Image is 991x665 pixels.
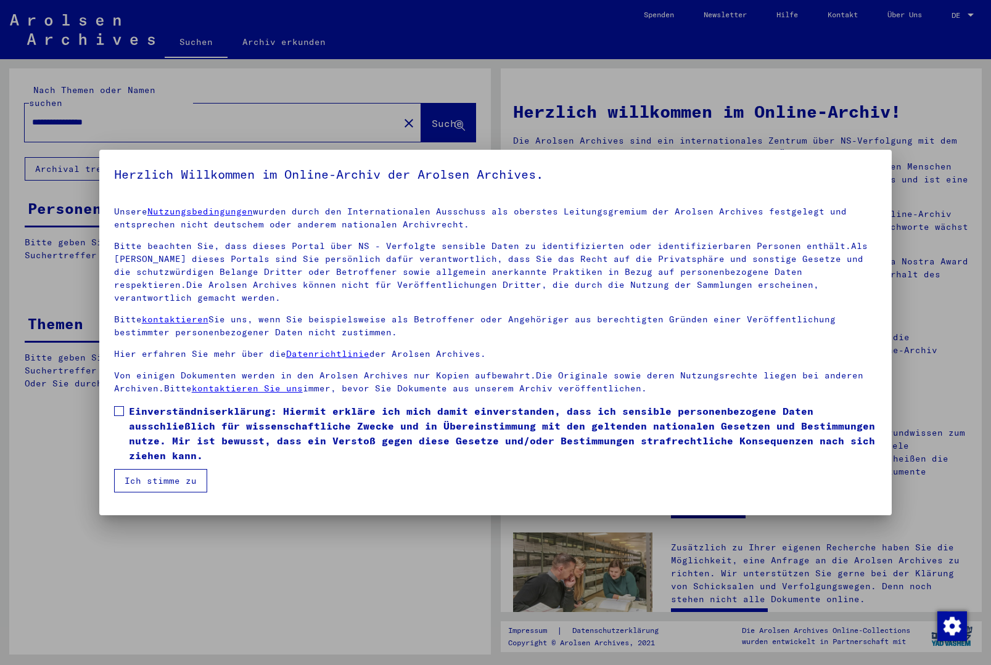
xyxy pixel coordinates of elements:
a: kontaktieren Sie uns [192,383,303,394]
p: Unsere wurden durch den Internationalen Ausschuss als oberstes Leitungsgremium der Arolsen Archiv... [114,205,878,231]
a: Datenrichtlinie [286,348,369,359]
p: Hier erfahren Sie mehr über die der Arolsen Archives. [114,348,878,361]
a: Nutzungsbedingungen [147,206,253,217]
div: Zustimmung ändern [937,611,966,640]
button: Ich stimme zu [114,469,207,492]
img: Zustimmung ändern [937,611,967,641]
h5: Herzlich Willkommen im Online-Archiv der Arolsen Archives. [114,165,878,184]
p: Bitte Sie uns, wenn Sie beispielsweise als Betroffener oder Angehöriger aus berechtigten Gründen ... [114,313,878,339]
p: Von einigen Dokumenten werden in den Arolsen Archives nur Kopien aufbewahrt.Die Originale sowie d... [114,369,878,395]
span: Einverständniserklärung: Hiermit erkläre ich mich damit einverstanden, dass ich sensible personen... [129,404,878,463]
p: Bitte beachten Sie, dass dieses Portal über NS - Verfolgte sensible Daten zu identifizierten oder... [114,240,878,304]
a: kontaktieren [142,314,208,325]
